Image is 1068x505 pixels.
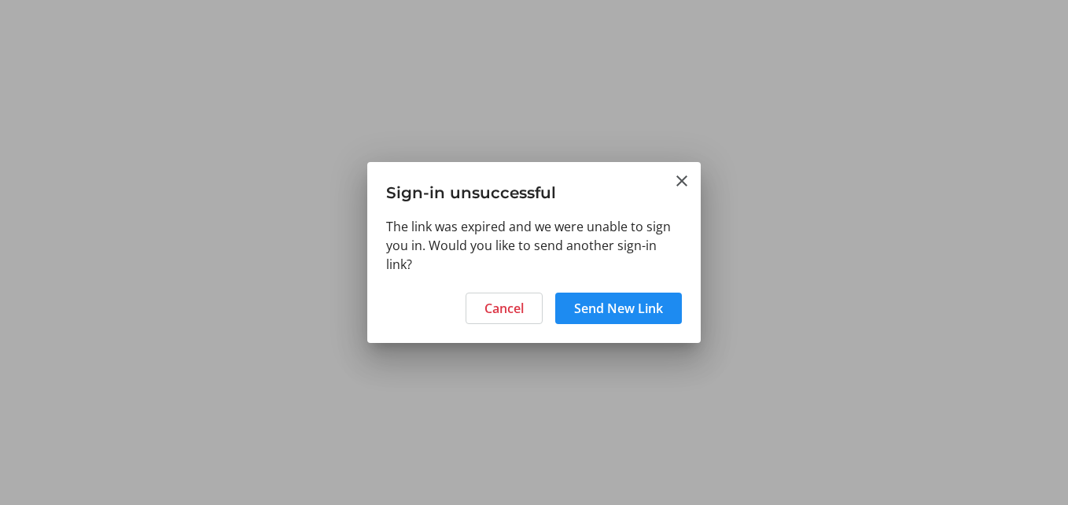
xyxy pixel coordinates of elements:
button: Send New Link [555,293,682,324]
div: The link was expired and we were unable to sign you in. Would you like to send another sign-in link? [367,217,701,283]
h3: Sign-in unsuccessful [367,162,701,216]
span: Send New Link [574,299,663,318]
button: Close [672,171,691,190]
button: Cancel [466,293,543,324]
span: Cancel [484,299,524,318]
